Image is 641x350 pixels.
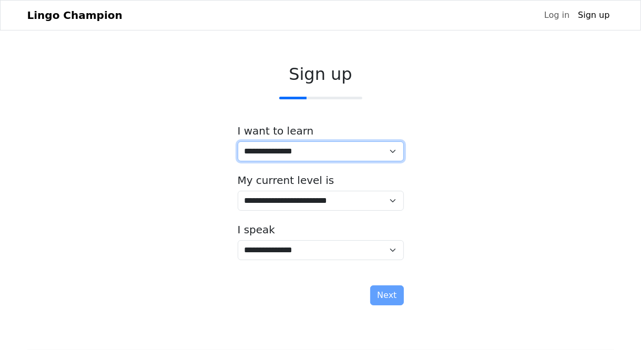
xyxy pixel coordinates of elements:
[238,223,276,236] label: I speak
[27,5,123,26] a: Lingo Champion
[574,5,614,26] a: Sign up
[238,64,404,84] h2: Sign up
[238,174,334,187] label: My current level is
[540,5,574,26] a: Log in
[238,125,314,137] label: I want to learn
